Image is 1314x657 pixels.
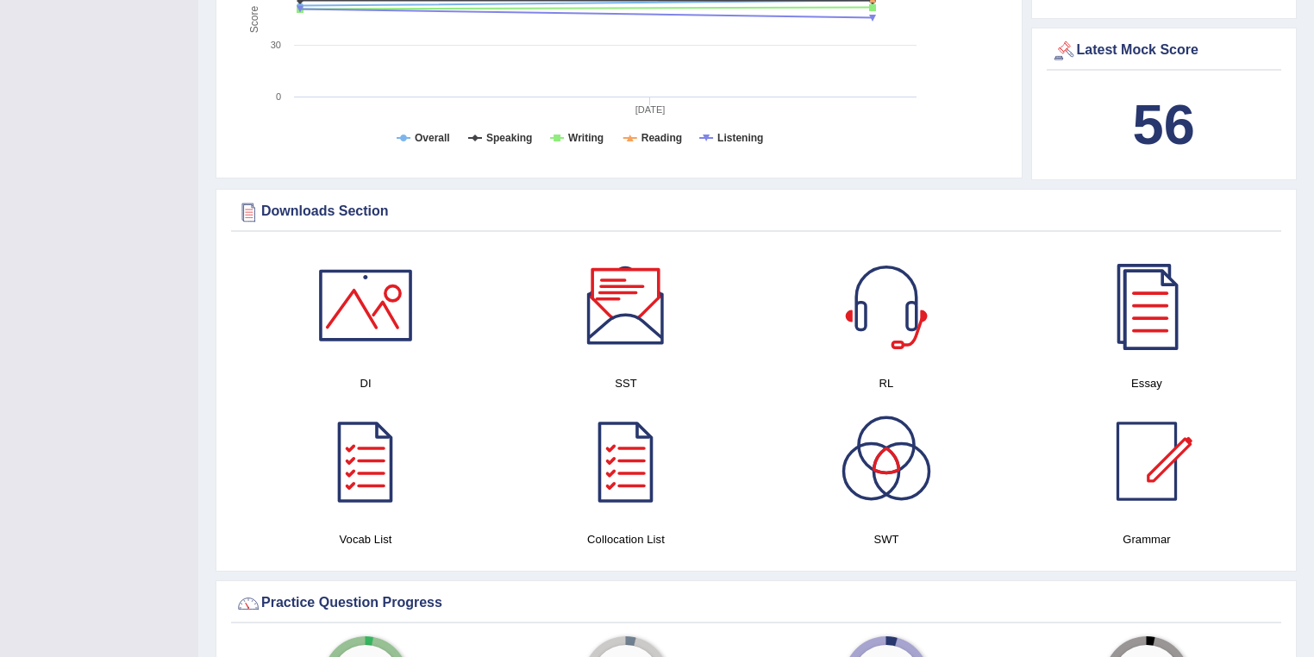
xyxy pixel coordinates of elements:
div: Latest Mock Score [1051,38,1278,64]
tspan: Writing [568,132,604,144]
div: Practice Question Progress [235,591,1277,616]
h4: DI [244,374,487,392]
h4: Grammar [1025,530,1268,548]
div: Downloads Section [235,199,1277,225]
text: 30 [271,40,281,50]
tspan: Listening [717,132,763,144]
h4: Essay [1025,374,1268,392]
h4: RL [765,374,1008,392]
text: 0 [276,91,281,102]
tspan: Speaking [486,132,532,144]
b: 56 [1133,93,1195,156]
h4: SST [504,374,748,392]
h4: SWT [765,530,1008,548]
tspan: Reading [641,132,682,144]
h4: Collocation List [504,530,748,548]
h4: Vocab List [244,530,487,548]
tspan: Overall [415,132,450,144]
tspan: [DATE] [635,104,666,115]
tspan: Score [248,6,260,34]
